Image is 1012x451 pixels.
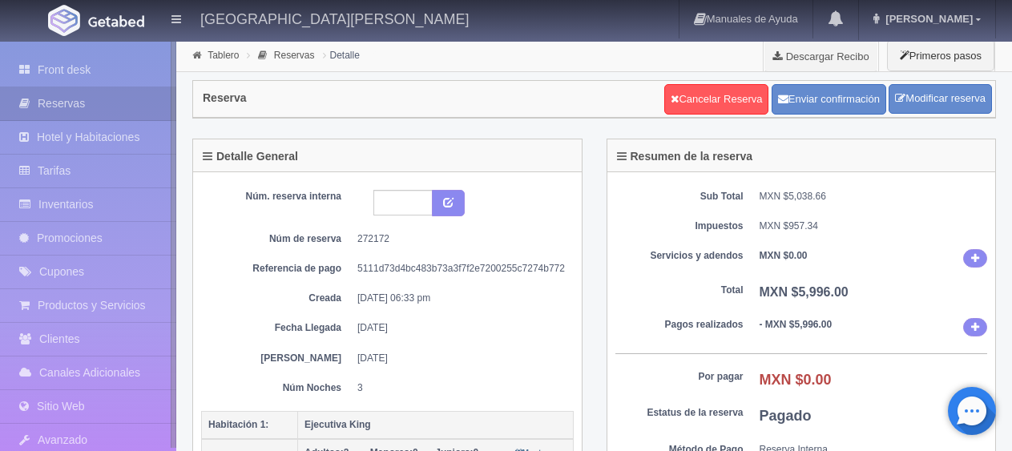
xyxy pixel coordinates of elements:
[764,40,878,72] a: Descargar Recibo
[203,92,247,104] h4: Reserva
[615,318,744,332] dt: Pagos realizados
[615,406,744,420] dt: Estatus de la reserva
[881,13,973,25] span: [PERSON_NAME]
[760,408,812,424] b: Pagado
[615,219,744,233] dt: Impuestos
[203,151,298,163] h4: Detalle General
[213,262,341,276] dt: Referencia de pago
[760,250,808,261] b: MXN $0.00
[357,352,562,365] dd: [DATE]
[357,321,562,335] dd: [DATE]
[615,249,744,263] dt: Servicios y adendos
[213,190,341,203] dt: Núm. reserva interna
[664,84,768,115] a: Cancelar Reserva
[274,50,315,61] a: Reservas
[760,285,849,299] b: MXN $5,996.00
[213,292,341,305] dt: Creada
[760,219,988,233] dd: MXN $957.34
[213,321,341,335] dt: Fecha Llegada
[889,84,992,114] a: Modificar reserva
[887,40,994,71] button: Primeros pasos
[357,381,562,395] dd: 3
[357,292,562,305] dd: [DATE] 06:33 pm
[319,47,364,62] li: Detalle
[357,232,562,246] dd: 272172
[615,370,744,384] dt: Por pagar
[615,190,744,203] dt: Sub Total
[208,419,268,430] b: Habitación 1:
[617,151,753,163] h4: Resumen de la reserva
[200,8,469,28] h4: [GEOGRAPHIC_DATA][PERSON_NAME]
[298,411,574,439] th: Ejecutiva King
[48,5,80,36] img: Getabed
[772,84,886,115] button: Enviar confirmación
[357,262,562,276] dd: 5111d73d4bc483b73a3f7f2e7200255c7274b772
[760,372,832,388] b: MXN $0.00
[760,190,988,203] dd: MXN $5,038.66
[213,381,341,395] dt: Núm Noches
[760,319,833,330] b: - MXN $5,996.00
[213,352,341,365] dt: [PERSON_NAME]
[208,50,239,61] a: Tablero
[213,232,341,246] dt: Núm de reserva
[615,284,744,297] dt: Total
[88,15,144,27] img: Getabed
